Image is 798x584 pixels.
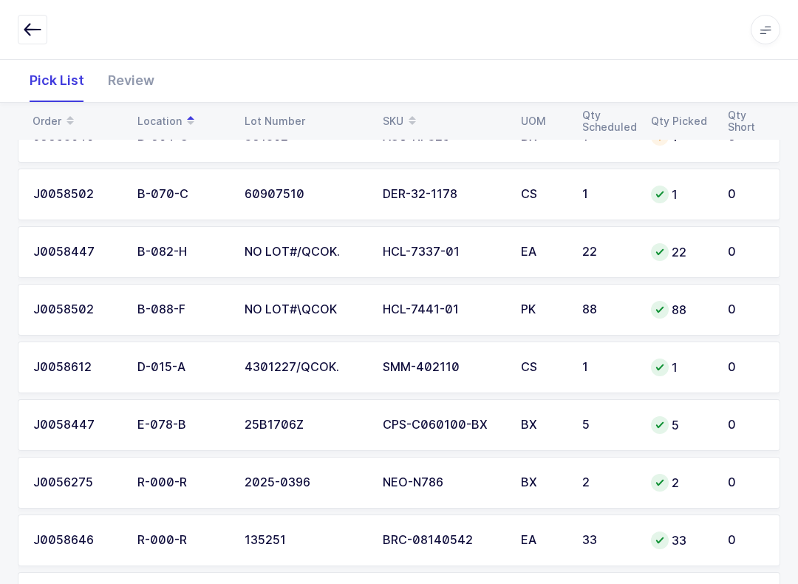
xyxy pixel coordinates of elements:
div: 2 [651,474,710,492]
div: 0 [728,130,765,143]
div: B-082-H [137,245,227,259]
div: CPS-C060100-BX [383,418,503,432]
div: Qty Short [728,109,765,133]
div: Pick List [18,59,96,102]
div: NEO-N786 [383,476,503,489]
div: 301862 [245,130,365,143]
div: Lot Number [245,115,365,127]
div: 2025-0396 [245,476,365,489]
div: 33 [582,534,633,547]
div: D-015-A [137,361,227,374]
div: J0058646 [33,130,120,143]
div: HCL-7441-01 [383,303,503,316]
div: 5 [651,416,710,434]
div: 0 [728,245,765,259]
div: 4301227/QCOK. [245,361,365,374]
div: 33 [651,532,710,549]
div: CS [521,361,565,374]
div: 5 [582,418,633,432]
div: DER-32-1178 [383,188,503,201]
div: SKU [383,109,503,134]
div: 60907510 [245,188,365,201]
div: PK [521,303,565,316]
div: Qty Picked [651,115,710,127]
div: 0 [728,303,765,316]
div: UOM [521,115,565,127]
div: 25B1706Z [245,418,365,432]
div: Location [137,109,227,134]
div: Qty Scheduled [582,109,633,133]
div: J0058646 [33,534,120,547]
div: 0 [728,534,765,547]
div: 0 [728,418,765,432]
div: BX [521,476,565,489]
div: B-064-C [137,130,227,143]
div: 1 [582,361,633,374]
div: Review [96,59,166,102]
div: J0058447 [33,245,120,259]
div: EA [521,534,565,547]
div: J0058612 [33,361,120,374]
div: 0 [728,476,765,489]
div: 1 [582,130,633,143]
div: 0 [728,361,765,374]
div: NO LOT#/QCOK. [245,245,365,259]
div: 135251 [245,534,365,547]
div: E-078-B [137,418,227,432]
div: J0056275 [33,476,120,489]
div: 1 [651,186,710,203]
div: 22 [651,243,710,261]
div: HCL-7337-01 [383,245,503,259]
div: BX [521,418,565,432]
div: J0058502 [33,188,120,201]
div: 22 [582,245,633,259]
div: ACU-NP325 [383,130,503,143]
div: Order [33,109,120,134]
div: BRC-08140542 [383,534,503,547]
div: J0058447 [33,418,120,432]
div: R-000-R [137,476,227,489]
div: 1 [651,359,710,376]
div: 0 [728,188,765,201]
div: 1 [582,188,633,201]
div: NO LOT#\QCOK [245,303,365,316]
div: EA [521,245,565,259]
div: R-000-R [137,534,227,547]
div: BX [521,130,565,143]
div: 88 [582,303,633,316]
div: B-088-F [137,303,227,316]
div: B-070-C [137,188,227,201]
div: SMM-402110 [383,361,503,374]
div: J0058502 [33,303,120,316]
div: 88 [651,301,710,319]
div: CS [521,188,565,201]
div: 2 [582,476,633,489]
